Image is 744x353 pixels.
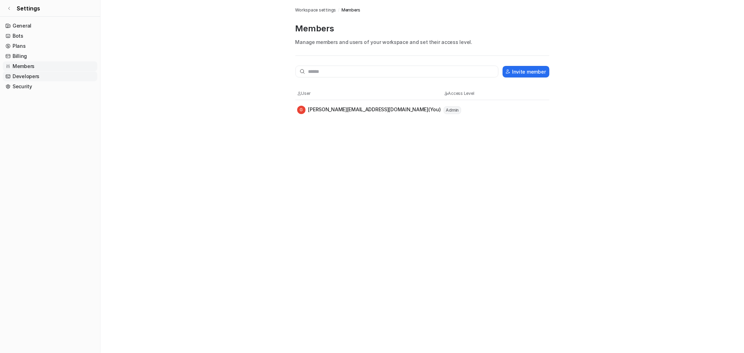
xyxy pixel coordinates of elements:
[295,7,336,13] a: Workspace settings
[3,41,97,51] a: Plans
[3,61,97,71] a: Members
[297,90,443,97] th: User
[338,7,339,13] span: /
[444,91,448,96] img: Access Level
[3,72,97,81] a: Developers
[297,91,301,96] img: User
[503,66,549,77] button: Invite member
[295,23,549,34] p: Members
[3,51,97,61] a: Billing
[3,82,97,91] a: Security
[17,4,40,13] span: Settings
[444,106,461,114] span: Admin
[443,90,506,97] th: Access Level
[341,7,360,13] a: Members
[297,106,441,114] div: [PERSON_NAME][EMAIL_ADDRESS][DOMAIN_NAME] (You)
[295,38,549,46] p: Manage members and users of your workspace and set their access level.
[3,21,97,31] a: General
[3,31,97,41] a: Bots
[297,106,306,114] span: G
